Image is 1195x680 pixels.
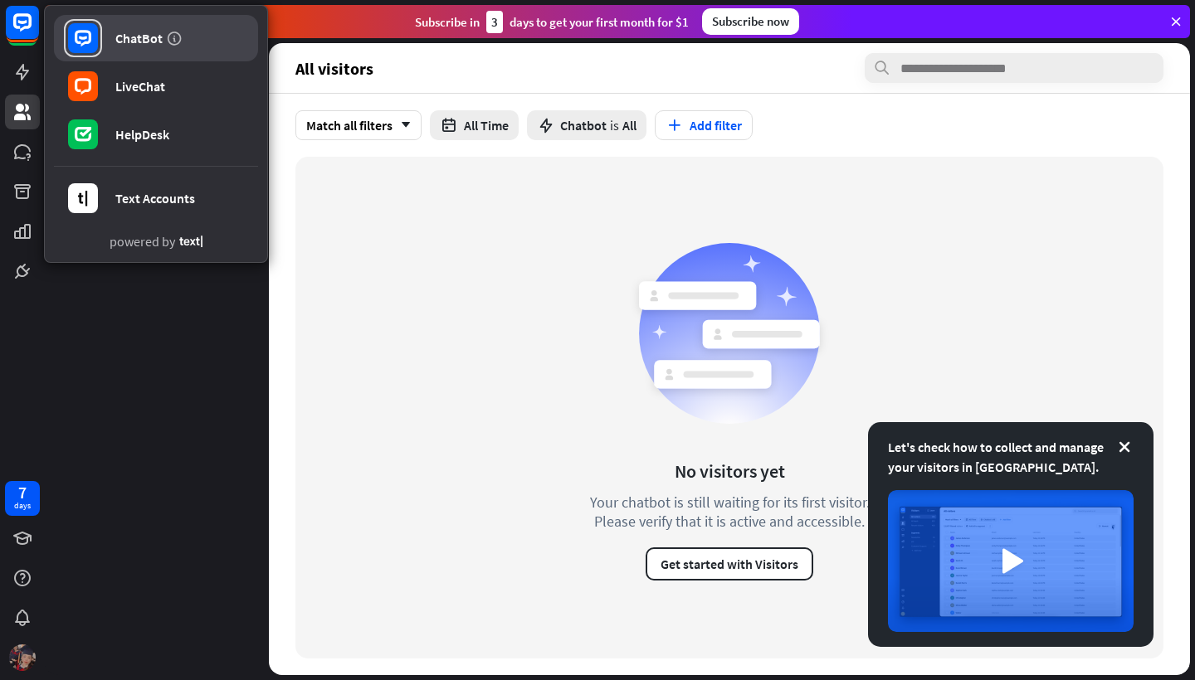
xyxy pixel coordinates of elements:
[888,437,1134,477] div: Let's check how to collect and manage your visitors in [GEOGRAPHIC_DATA].
[415,11,689,33] div: Subscribe in days to get your first month for $1
[888,490,1134,632] img: image
[486,11,503,33] div: 3
[18,485,27,500] div: 7
[655,110,753,140] button: Add filter
[702,8,799,35] div: Subscribe now
[5,481,40,516] a: 7 days
[646,547,813,580] button: Get started with Visitors
[14,500,31,512] div: days
[295,59,373,78] span: All visitors
[295,110,422,140] div: Match all filters
[13,7,63,56] button: Open LiveChat chat widget
[559,493,900,531] div: Your chatbot is still waiting for its first visitor. Please verify that it is active and accessible.
[393,120,411,130] i: arrow_down
[675,459,785,483] div: No visitors yet
[430,110,519,140] button: All Time
[560,117,607,134] span: Chatbot
[610,117,619,134] span: is
[622,117,637,134] span: All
